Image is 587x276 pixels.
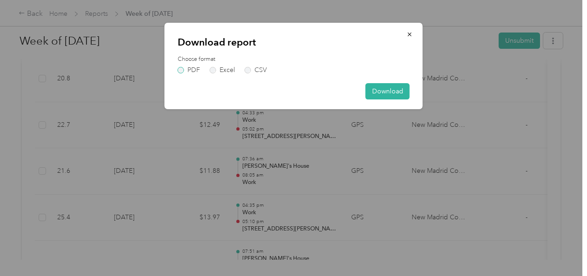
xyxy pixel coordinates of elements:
button: Download [366,83,410,99]
label: Excel [210,67,235,73]
iframe: Everlance-gr Chat Button Frame [535,224,587,276]
label: CSV [245,67,267,73]
label: PDF [178,67,200,73]
p: Download report [178,36,410,49]
label: Choose format [178,55,410,64]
